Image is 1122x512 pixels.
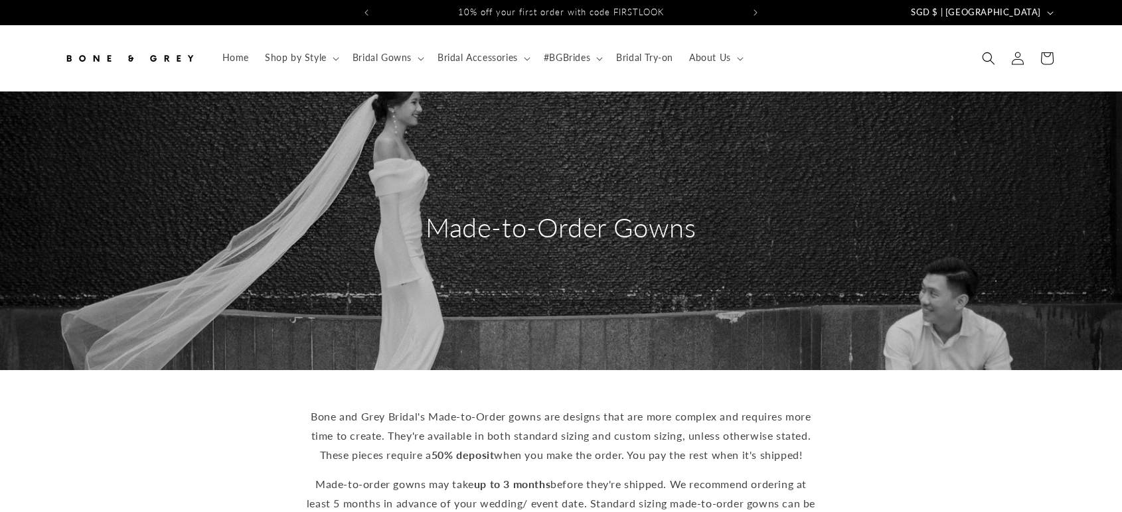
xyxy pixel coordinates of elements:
summary: Bridal Accessories [430,44,536,72]
img: Bone and Grey Bridal [63,44,196,73]
strong: up to 3 months [474,478,550,490]
summary: Shop by Style [257,44,345,72]
summary: Bridal Gowns [345,44,430,72]
span: Bridal Try-on [616,52,673,64]
span: Bridal Gowns [353,52,412,64]
a: Home [214,44,257,72]
h2: Made-to-Order Gowns [426,210,696,245]
summary: #BGBrides [536,44,608,72]
p: Bone and Grey Bridal's Made-to-Order gowns are designs that are more complex and requires more ti... [302,407,820,464]
a: Bone and Grey Bridal [58,38,201,78]
span: Bridal Accessories [438,52,518,64]
span: About Us [689,52,731,64]
span: SGD $ | [GEOGRAPHIC_DATA] [911,6,1041,19]
summary: Search [974,44,1003,73]
span: #BGBrides [544,52,590,64]
span: Home [222,52,249,64]
summary: About Us [681,44,749,72]
strong: 50% deposit [432,448,495,461]
span: 10% off your first order with code FIRSTLOOK [458,7,664,17]
a: Bridal Try-on [608,44,681,72]
span: Shop by Style [265,52,327,64]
